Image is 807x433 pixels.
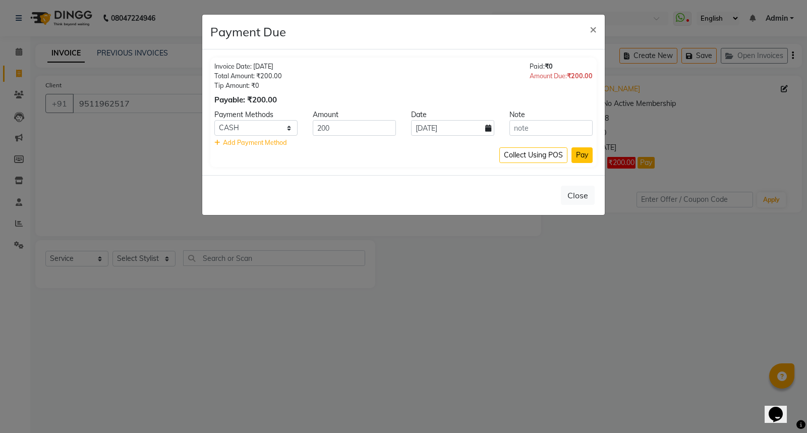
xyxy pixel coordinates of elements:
[210,23,286,41] h4: Payment Due
[509,120,593,136] input: note
[561,186,595,205] button: Close
[765,393,797,423] iframe: chat widget
[582,15,605,43] button: Close
[305,110,403,120] div: Amount
[207,110,305,120] div: Payment Methods
[214,94,282,106] div: Payable: ₹200.00
[411,120,494,136] input: yyyy-mm-dd
[214,81,282,90] div: Tip Amount: ₹0
[590,21,597,36] span: ×
[502,110,600,120] div: Note
[499,147,567,163] button: Collect Using POS
[403,110,502,120] div: Date
[214,71,282,81] div: Total Amount: ₹200.00
[530,62,593,71] div: Paid:
[313,120,396,136] input: Amount
[530,71,593,81] div: Amount Due:
[214,62,282,71] div: Invoice Date: [DATE]
[545,62,553,70] span: ₹0
[223,138,287,146] span: Add Payment Method
[567,72,593,80] span: ₹200.00
[571,147,593,163] button: Pay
